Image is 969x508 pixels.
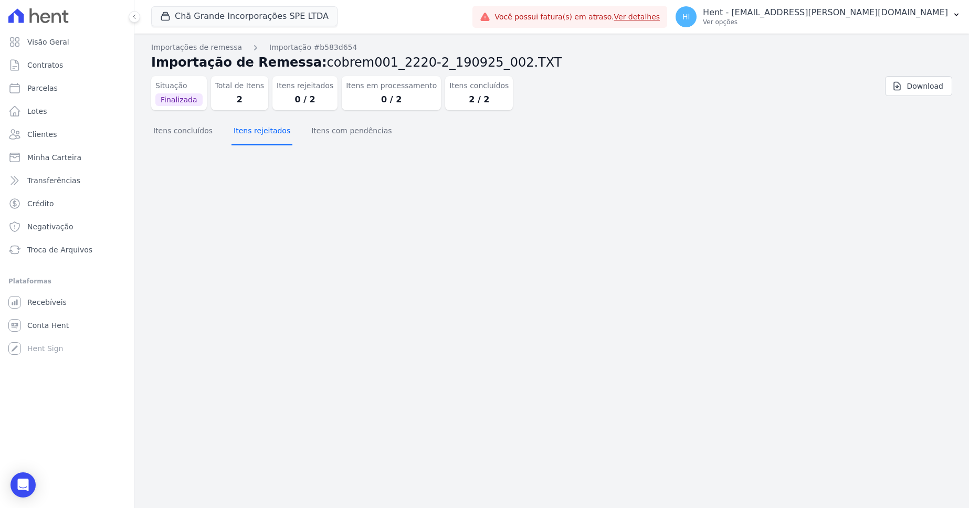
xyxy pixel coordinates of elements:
a: Negativação [4,216,130,237]
span: Transferências [27,175,80,186]
span: Contratos [27,60,63,70]
dt: Situação [155,80,203,91]
dt: Itens rejeitados [277,80,333,91]
button: Itens concluídos [151,118,215,145]
a: Ver detalhes [614,13,660,21]
nav: Breadcrumb [151,42,952,53]
dd: 0 / 2 [346,93,437,106]
span: Recebíveis [27,297,67,308]
span: Hl [682,13,690,20]
a: Lotes [4,101,130,122]
span: Você possui fatura(s) em atraso. [494,12,660,23]
a: Download [885,76,952,96]
span: Troca de Arquivos [27,245,92,255]
span: Lotes [27,106,47,117]
span: Conta Hent [27,320,69,331]
span: Crédito [27,198,54,209]
span: Clientes [27,129,57,140]
dd: 0 / 2 [277,93,333,106]
span: Minha Carteira [27,152,81,163]
dt: Total de Itens [215,80,265,91]
a: Clientes [4,124,130,145]
a: Conta Hent [4,315,130,336]
span: Finalizada [155,93,203,106]
p: Hent - [EMAIL_ADDRESS][PERSON_NAME][DOMAIN_NAME] [703,7,948,18]
span: Negativação [27,221,73,232]
span: Parcelas [27,83,58,93]
a: Recebíveis [4,292,130,313]
a: Visão Geral [4,31,130,52]
dd: 2 / 2 [449,93,509,106]
button: Itens rejeitados [231,118,292,145]
div: Plataformas [8,275,125,288]
span: Visão Geral [27,37,69,47]
dt: Itens concluídos [449,80,509,91]
p: Ver opções [703,18,948,26]
span: cobrem001_2220-2_190925_002.TXT [327,55,562,70]
button: Chã Grande Incorporações SPE LTDA [151,6,338,26]
dt: Itens em processamento [346,80,437,91]
button: Itens com pendências [309,118,394,145]
a: Troca de Arquivos [4,239,130,260]
a: Importações de remessa [151,42,242,53]
a: Contratos [4,55,130,76]
a: Transferências [4,170,130,191]
a: Parcelas [4,78,130,99]
dd: 2 [215,93,265,106]
div: Open Intercom Messenger [10,472,36,498]
a: Minha Carteira [4,147,130,168]
a: Importação #b583d654 [269,42,357,53]
button: Hl Hent - [EMAIL_ADDRESS][PERSON_NAME][DOMAIN_NAME] Ver opções [667,2,969,31]
h2: Importação de Remessa: [151,53,952,72]
a: Crédito [4,193,130,214]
